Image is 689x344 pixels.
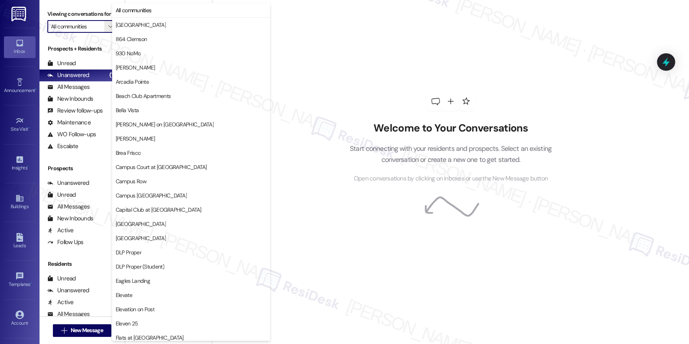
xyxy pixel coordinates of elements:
span: Eagles Landing [116,277,150,285]
div: Unread [47,191,76,199]
div: (104) [107,69,125,81]
div: Residents [39,260,125,268]
div: All Messages [47,310,90,318]
span: • [28,125,30,131]
span: Arcadia Pointe [116,78,149,86]
a: Inbox [4,36,36,58]
label: Viewing conversations for [47,8,117,20]
span: New Message [71,326,103,335]
div: Review follow-ups [47,107,103,115]
h2: Welcome to Your Conversations [338,122,564,135]
span: Open conversations by clicking on inboxes or use the New Message button [354,174,548,184]
div: Unanswered [47,71,89,79]
span: Eleven 25 [116,320,138,327]
span: [PERSON_NAME] [116,135,155,143]
span: Campus Row [116,177,146,185]
span: [PERSON_NAME] [116,64,155,71]
p: Start connecting with your residents and prospects. Select an existing conversation or create a n... [338,143,564,165]
span: Beach Club Apartments [116,92,171,100]
a: Insights • [4,153,36,174]
div: Maintenance [47,118,91,127]
div: Unread [47,59,76,68]
span: [GEOGRAPHIC_DATA] [116,234,166,242]
div: All Messages [47,203,90,211]
span: [PERSON_NAME] on [GEOGRAPHIC_DATA] [116,120,214,128]
div: New Inbounds [47,95,93,103]
span: Elevation on Post [116,305,154,313]
span: Campus Court at [GEOGRAPHIC_DATA] [116,163,207,171]
span: Elevate [116,291,132,299]
div: All Messages [47,83,90,91]
span: 864 Clemson [116,35,147,43]
div: Escalate [47,142,78,150]
a: Site Visit • [4,114,36,135]
input: All communities [51,20,104,33]
div: (93) [110,284,125,297]
a: Templates • [4,269,36,291]
span: [GEOGRAPHIC_DATA] [116,220,166,228]
span: Campus [GEOGRAPHIC_DATA] [116,192,187,199]
div: Active [47,226,74,235]
span: • [30,280,32,286]
i:  [108,23,113,30]
div: New Inbounds [47,214,93,223]
div: Unread [47,274,76,283]
span: • [27,164,28,169]
span: Capital Club at [GEOGRAPHIC_DATA] [116,206,201,214]
span: DLP Proper (Student) [116,263,164,271]
a: Leads [4,231,36,252]
span: Flats at [GEOGRAPHIC_DATA] [116,334,184,342]
span: Brea Frisco [116,149,141,157]
div: Prospects [39,164,125,173]
span: 930 NoMo [116,49,141,57]
i:  [61,327,67,334]
span: All communities [116,6,152,14]
span: [GEOGRAPHIC_DATA] [116,21,166,29]
div: Unanswered [47,286,89,295]
span: DLP Proper [116,248,141,256]
span: • [35,86,36,92]
div: WO Follow-ups [47,130,96,139]
div: Unanswered [47,179,89,187]
div: Follow Ups [47,238,84,246]
a: Account [4,308,36,329]
button: New Message [53,324,111,337]
div: Prospects + Residents [39,45,125,53]
a: Buildings [4,192,36,213]
div: Active [47,298,74,306]
span: Bella Vista [116,106,139,114]
img: ResiDesk Logo [11,7,28,21]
